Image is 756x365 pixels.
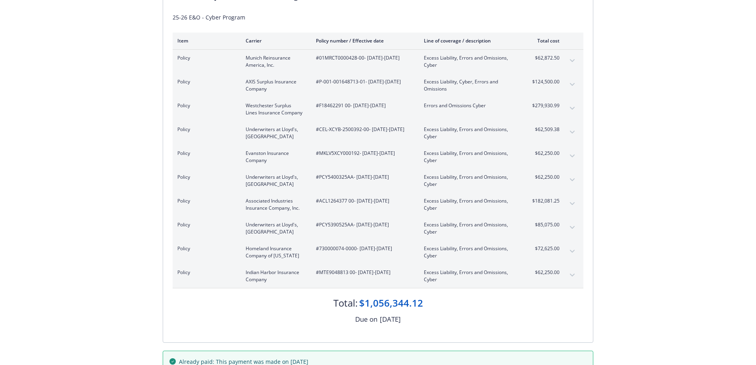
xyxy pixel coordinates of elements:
[530,37,560,44] div: Total cost
[424,221,517,236] span: Excess Liability, Errors and Omissions, Cyber
[173,121,583,145] div: PolicyUnderwriters at Lloyd's, [GEOGRAPHIC_DATA]#CEL-XCYB-2500392-00- [DATE]-[DATE]Excess Liabili...
[246,54,303,69] span: Munich Reinsurance America, Inc.
[424,54,517,69] span: Excess Liability, Errors and Omissions, Cyber
[333,296,358,310] div: Total:
[173,50,583,73] div: PolicyMunich Reinsurance America, Inc.#01MRCT0000428-00- [DATE]-[DATE]Excess Liability, Errors an...
[173,193,583,216] div: PolicyAssociated Industries Insurance Company, Inc.#ACL1264377 00- [DATE]-[DATE]Excess Liability,...
[246,197,303,212] span: Associated Industries Insurance Company, Inc.
[380,314,401,324] div: [DATE]
[173,240,583,264] div: PolicyHomeland Insurance Company of [US_STATE]#730000074-0000- [DATE]-[DATE]Excess Liability, Err...
[566,269,579,282] button: expand content
[530,150,560,157] span: $62,250.00
[316,197,411,205] span: #ACL1264377 00 - [DATE]-[DATE]
[530,78,560,85] span: $124,500.00
[424,197,517,212] span: Excess Liability, Errors and Omissions, Cyber
[566,102,579,115] button: expand content
[530,245,560,252] span: $72,625.00
[246,150,303,164] span: Evanston Insurance Company
[246,269,303,283] span: Indian Harbor Insurance Company
[173,169,583,193] div: PolicyUnderwriters at Lloyd's, [GEOGRAPHIC_DATA]#PCY5400325AA- [DATE]-[DATE]Excess Liability, Err...
[424,150,517,164] span: Excess Liability, Errors and Omissions, Cyber
[246,126,303,140] span: Underwriters at Lloyd's, [GEOGRAPHIC_DATA]
[173,13,583,21] div: 25-26 E&O - Cyber Program
[530,126,560,133] span: $62,509.38
[316,150,411,157] span: #MKLV5XCY000192 - [DATE]-[DATE]
[173,73,583,97] div: PolicyAXIS Surplus Insurance Company#P-001-001648713-01- [DATE]-[DATE]Excess Liability, Cyber, Er...
[566,54,579,67] button: expand content
[424,126,517,140] span: Excess Liability, Errors and Omissions, Cyber
[316,269,411,276] span: #MTE9048813 00 - [DATE]-[DATE]
[566,174,579,186] button: expand content
[424,269,517,283] span: Excess Liability, Errors and Omissions, Cyber
[246,245,303,259] span: Homeland Insurance Company of [US_STATE]
[316,245,411,252] span: #730000074-0000 - [DATE]-[DATE]
[566,221,579,234] button: expand content
[246,174,303,188] span: Underwriters at Lloyd's, [GEOGRAPHIC_DATA]
[173,97,583,121] div: PolicyWestchester Surplus Lines Insurance Company#F18462291 00- [DATE]-[DATE]Errors and Omissions...
[530,174,560,181] span: $62,250.00
[173,145,583,169] div: PolicyEvanston Insurance Company#MKLV5XCY000192- [DATE]-[DATE]Excess Liability, Errors and Omissi...
[177,150,233,157] span: Policy
[316,37,411,44] div: Policy number / Effective date
[177,197,233,205] span: Policy
[424,245,517,259] span: Excess Liability, Errors and Omissions, Cyber
[424,174,517,188] span: Excess Liability, Errors and Omissions, Cyber
[424,102,517,109] span: Errors and Omissions Cyber
[316,221,411,228] span: #PCY5390525AA - [DATE]-[DATE]
[316,102,411,109] span: #F18462291 00 - [DATE]-[DATE]
[530,197,560,205] span: $182,081.25
[246,102,303,116] span: Westchester Surplus Lines Insurance Company
[316,174,411,181] span: #PCY5400325AA - [DATE]-[DATE]
[566,245,579,258] button: expand content
[566,78,579,91] button: expand content
[177,174,233,181] span: Policy
[424,37,517,44] div: Line of coverage / description
[316,54,411,62] span: #01MRCT0000428-00 - [DATE]-[DATE]
[177,78,233,85] span: Policy
[173,264,583,288] div: PolicyIndian Harbor Insurance Company#MTE9048813 00- [DATE]-[DATE]Excess Liability, Errors and Om...
[566,150,579,162] button: expand content
[359,296,423,310] div: $1,056,344.12
[566,126,579,139] button: expand content
[424,78,517,93] span: Excess Liability, Cyber, Errors and Omissions
[177,245,233,252] span: Policy
[530,54,560,62] span: $62,872.50
[530,269,560,276] span: $62,250.00
[177,37,233,44] div: Item
[177,221,233,228] span: Policy
[177,126,233,133] span: Policy
[246,221,303,236] span: Underwriters at Lloyd's, [GEOGRAPHIC_DATA]
[355,314,377,324] div: Due on
[177,54,233,62] span: Policy
[530,221,560,228] span: $85,075.00
[177,269,233,276] span: Policy
[530,102,560,109] span: $279,930.99
[246,78,303,93] span: AXIS Surplus Insurance Company
[316,78,411,85] span: #P-001-001648713-01 - [DATE]-[DATE]
[316,126,411,133] span: #CEL-XCYB-2500392-00 - [DATE]-[DATE]
[566,197,579,210] button: expand content
[177,102,233,109] span: Policy
[173,216,583,240] div: PolicyUnderwriters at Lloyd's, [GEOGRAPHIC_DATA]#PCY5390525AA- [DATE]-[DATE]Excess Liability, Err...
[246,37,303,44] div: Carrier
